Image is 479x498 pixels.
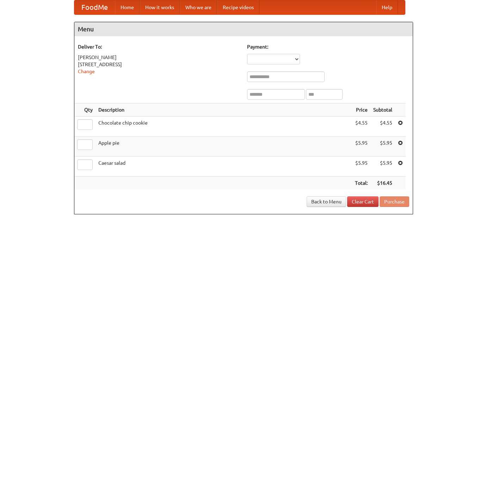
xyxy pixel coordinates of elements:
[347,196,379,207] a: Clear Cart
[370,137,395,157] td: $5.95
[96,116,352,137] td: Chocolate chip cookie
[78,43,240,50] h5: Deliver To:
[352,103,370,116] th: Price
[78,61,240,68] div: [STREET_ADDRESS]
[370,157,395,177] td: $5.95
[74,0,115,14] a: FoodMe
[217,0,259,14] a: Recipe videos
[96,137,352,157] td: Apple pie
[352,157,370,177] td: $5.95
[78,54,240,61] div: [PERSON_NAME]
[180,0,217,14] a: Who we are
[370,116,395,137] td: $4.55
[140,0,180,14] a: How it works
[380,196,409,207] button: Purchase
[352,116,370,137] td: $4.55
[307,196,346,207] a: Back to Menu
[247,43,409,50] h5: Payment:
[96,103,352,116] th: Description
[376,0,398,14] a: Help
[370,103,395,116] th: Subtotal
[370,177,395,190] th: $16.45
[115,0,140,14] a: Home
[352,137,370,157] td: $5.95
[74,22,413,36] h4: Menu
[96,157,352,177] td: Caesar salad
[78,69,95,74] a: Change
[352,177,370,190] th: Total:
[74,103,96,116] th: Qty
